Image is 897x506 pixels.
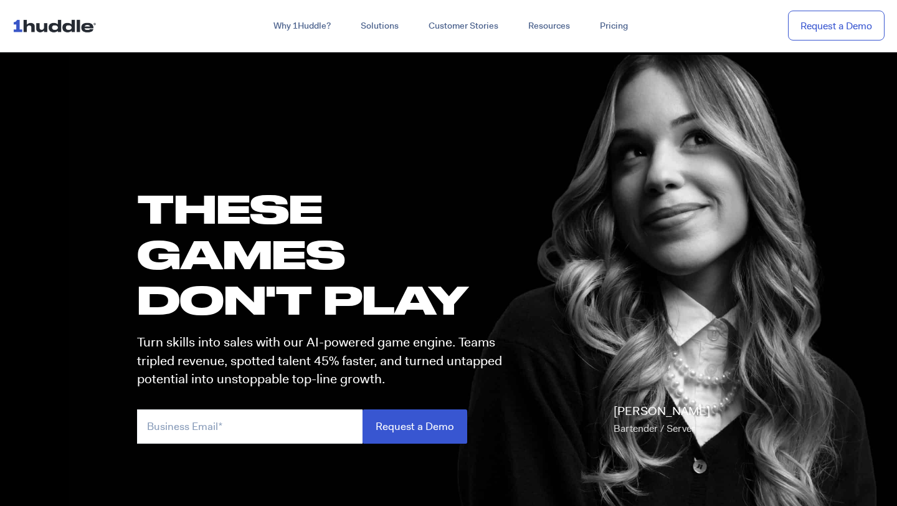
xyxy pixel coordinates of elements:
[363,409,467,444] input: Request a Demo
[614,422,695,435] span: Bartender / Server
[259,15,346,37] a: Why 1Huddle?
[12,14,102,37] img: ...
[585,15,643,37] a: Pricing
[788,11,885,41] a: Request a Demo
[346,15,414,37] a: Solutions
[137,409,363,444] input: Business Email*
[414,15,513,37] a: Customer Stories
[137,333,513,388] p: Turn skills into sales with our AI-powered game engine. Teams tripled revenue, spotted talent 45%...
[513,15,585,37] a: Resources
[614,403,710,437] p: [PERSON_NAME]
[137,186,513,323] h1: these GAMES DON'T PLAY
